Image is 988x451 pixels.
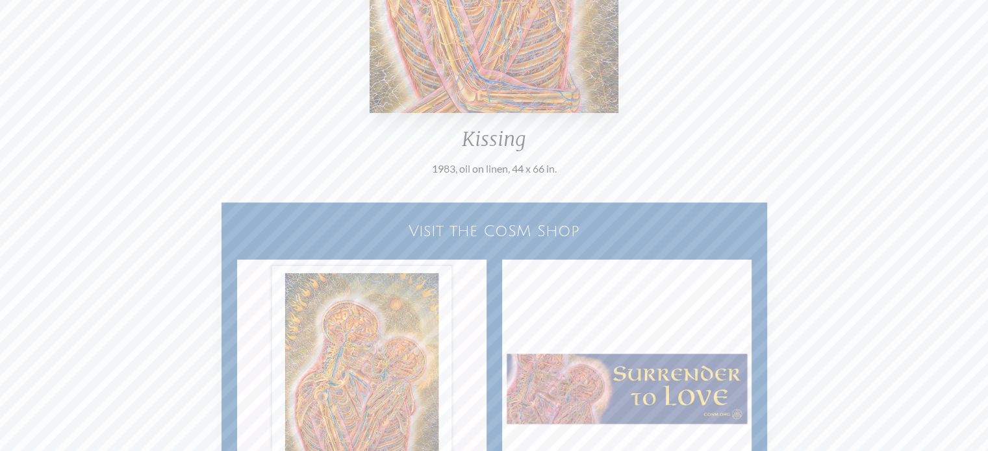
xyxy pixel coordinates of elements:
div: Kissing [364,127,623,161]
a: Visit the CoSM Shop [229,210,759,252]
div: 1983, oil on linen, 44 x 66 in. [364,161,623,177]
